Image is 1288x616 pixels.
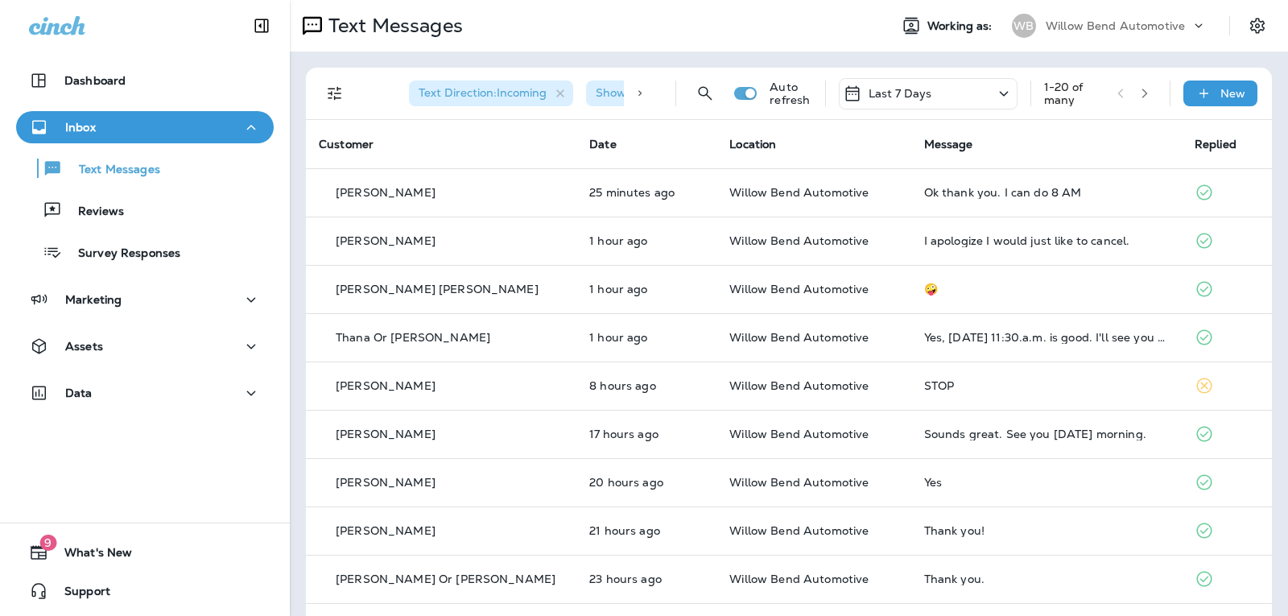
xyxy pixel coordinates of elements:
[770,81,811,106] p: Auto refresh
[62,205,124,220] p: Reviews
[924,379,1169,392] div: STOP
[924,524,1169,537] div: Thank you!
[586,81,816,106] div: Show Start/Stop/Unsubscribe:true
[63,163,160,178] p: Text Messages
[589,234,704,247] p: Oct 14, 2025 11:22 AM
[336,283,539,296] p: [PERSON_NAME] [PERSON_NAME]
[924,331,1169,344] div: Yes, Wed. Oct. 15th at 11:30.a.m. is good. I'll see you tomorrow. Glenn Ellis
[319,137,374,151] span: Customer
[16,377,274,409] button: Data
[65,340,103,353] p: Assets
[1243,11,1272,40] button: Settings
[16,193,274,227] button: Reviews
[336,476,436,489] p: [PERSON_NAME]
[16,536,274,568] button: 9What's New
[729,572,869,586] span: Willow Bend Automotive
[39,535,56,551] span: 9
[729,185,869,200] span: Willow Bend Automotive
[48,585,110,604] span: Support
[927,19,996,33] span: Working as:
[589,331,704,344] p: Oct 14, 2025 10:54 AM
[924,476,1169,489] div: Yes
[336,524,436,537] p: [PERSON_NAME]
[62,246,180,262] p: Survey Responses
[689,77,721,110] button: Search Messages
[409,81,573,106] div: Text Direction:Incoming
[336,428,436,440] p: [PERSON_NAME]
[1046,19,1185,32] p: Willow Bend Automotive
[589,186,704,199] p: Oct 14, 2025 12:27 PM
[16,575,274,607] button: Support
[589,476,704,489] p: Oct 13, 2025 04:38 PM
[924,137,973,151] span: Message
[419,85,547,100] span: Text Direction : Incoming
[729,137,776,151] span: Location
[729,475,869,490] span: Willow Bend Automotive
[1044,81,1104,106] div: 1 - 20 of many
[65,121,96,134] p: Inbox
[48,546,132,565] span: What's New
[589,428,704,440] p: Oct 13, 2025 07:24 PM
[16,235,274,269] button: Survey Responses
[729,523,869,538] span: Willow Bend Automotive
[64,74,126,87] p: Dashboard
[336,186,436,199] p: [PERSON_NAME]
[924,186,1169,199] div: Ok thank you. I can do 8 AM
[729,427,869,441] span: Willow Bend Automotive
[336,234,436,247] p: [PERSON_NAME]
[729,234,869,248] span: Willow Bend Automotive
[16,64,274,97] button: Dashboard
[336,331,490,344] p: Thana Or [PERSON_NAME]
[924,283,1169,296] div: 🤪
[336,379,436,392] p: [PERSON_NAME]
[729,330,869,345] span: Willow Bend Automotive
[336,573,555,585] p: [PERSON_NAME] Or [PERSON_NAME]
[589,573,704,585] p: Oct 13, 2025 01:01 PM
[16,111,274,143] button: Inbox
[729,282,869,296] span: Willow Bend Automotive
[924,428,1169,440] div: Sounds great. See you tomorrow morning.
[589,283,704,296] p: Oct 14, 2025 11:19 AM
[322,14,463,38] p: Text Messages
[869,87,932,100] p: Last 7 Days
[65,387,93,399] p: Data
[239,10,284,42] button: Collapse Sidebar
[596,85,790,100] span: Show Start/Stop/Unsubscribe : true
[1195,137,1236,151] span: Replied
[589,379,704,392] p: Oct 14, 2025 04:47 AM
[16,283,274,316] button: Marketing
[16,330,274,362] button: Assets
[589,524,704,537] p: Oct 13, 2025 03:05 PM
[16,151,274,185] button: Text Messages
[1012,14,1036,38] div: WB
[589,137,617,151] span: Date
[924,234,1169,247] div: I apologize I would just like to cancel.
[729,378,869,393] span: Willow Bend Automotive
[1220,87,1245,100] p: New
[319,77,351,110] button: Filters
[65,293,122,306] p: Marketing
[924,573,1169,585] div: Thank you.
